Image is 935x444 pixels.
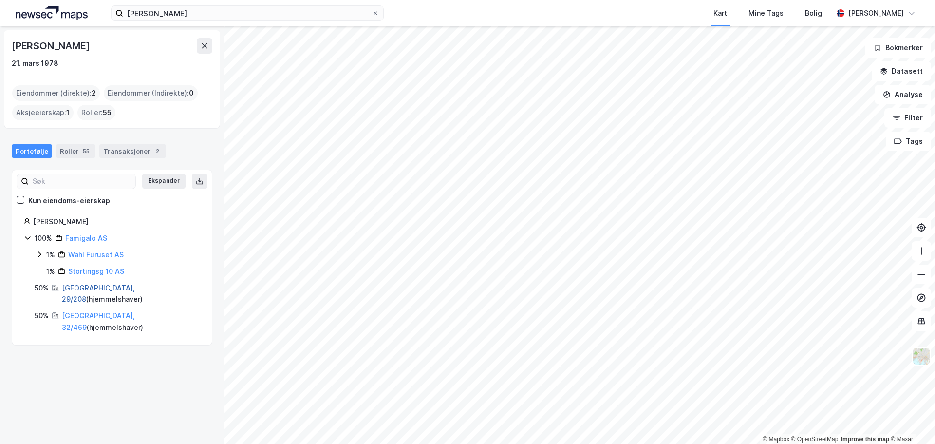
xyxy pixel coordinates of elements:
div: Eiendommer (Indirekte) : [104,85,198,101]
div: Eiendommer (direkte) : [12,85,100,101]
div: 2 [152,146,162,156]
input: Søk på adresse, matrikkel, gårdeiere, leietakere eller personer [123,6,372,20]
div: Mine Tags [748,7,784,19]
div: 50% [35,310,49,322]
div: 50% [35,282,49,294]
div: Aksjeeierskap : [12,105,74,120]
button: Filter [884,108,931,128]
div: 1% [46,249,55,261]
a: Wahl Furuset AS [68,251,124,259]
div: Roller [56,144,95,158]
button: Bokmerker [865,38,931,58]
div: ( hjemmelshaver ) [62,282,200,306]
div: Bolig [805,7,822,19]
a: Stortingsg 10 AS [68,267,124,275]
a: Improve this map [841,436,889,443]
div: Portefølje [12,144,52,158]
a: OpenStreetMap [791,436,839,443]
button: Ekspander [142,174,186,189]
a: [GEOGRAPHIC_DATA], 32/469 [62,311,135,331]
div: Transaksjoner [99,144,166,158]
div: [PERSON_NAME] [33,216,200,228]
div: Kart [713,7,727,19]
span: 0 [189,87,194,99]
button: Tags [886,132,931,151]
div: ( hjemmelshaver ) [62,310,200,333]
span: 2 [92,87,96,99]
input: Søk [29,174,135,189]
div: 1% [46,266,55,277]
div: Kun eiendoms-eierskap [28,195,110,207]
div: [PERSON_NAME] [12,38,92,54]
button: Analyse [875,85,931,104]
div: Roller : [77,105,115,120]
span: 1 [66,107,70,118]
img: Z [912,347,931,366]
div: 21. mars 1978 [12,58,58,69]
img: logo.a4113a55bc3d86da70a041830d287a7e.svg [16,6,88,20]
a: Mapbox [763,436,789,443]
div: 55 [81,146,92,156]
a: Famigalo AS [65,234,107,242]
span: 55 [103,107,112,118]
button: Datasett [872,61,931,81]
div: 100% [35,232,52,244]
div: [PERSON_NAME] [848,7,904,19]
iframe: Chat Widget [886,397,935,444]
a: [GEOGRAPHIC_DATA], 29/208 [62,284,135,304]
